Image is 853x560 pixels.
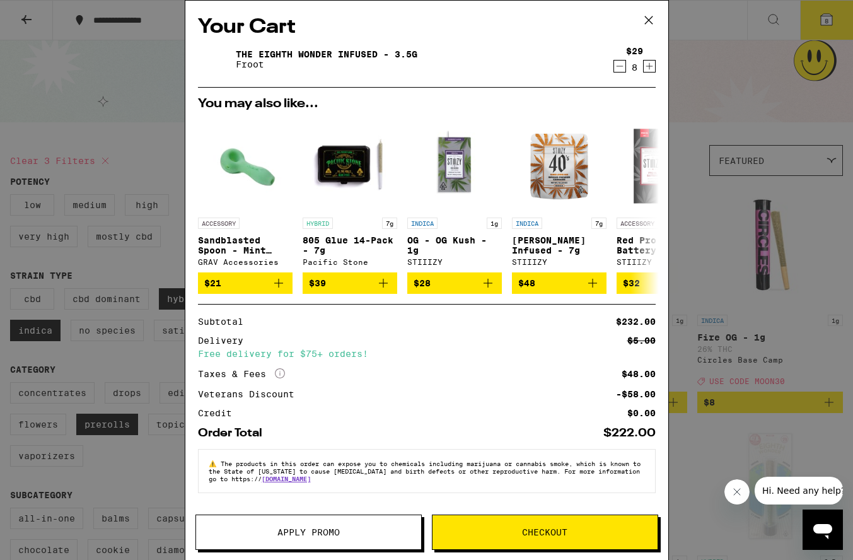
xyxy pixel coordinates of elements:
[198,368,285,380] div: Taxes & Fees
[627,409,656,417] div: $0.00
[616,317,656,326] div: $232.00
[487,218,502,229] p: 1g
[198,390,303,399] div: Veterans Discount
[407,218,438,229] p: INDICA
[407,272,502,294] button: Add to bag
[236,59,417,69] p: Froot
[512,235,606,255] p: [PERSON_NAME] Infused - 7g
[382,218,397,229] p: 7g
[512,117,606,272] a: Open page for King Louis XIII Infused - 7g from STIIIZY
[613,60,626,73] button: Decrement
[603,428,656,439] div: $222.00
[209,460,221,467] span: ⚠️
[626,62,643,73] div: 8
[198,117,293,211] img: GRAV Accessories - Sandblasted Spoon - Mint Green
[209,460,641,482] span: The products in this order can expose you to chemicals including marijuana or cannabis smoke, whi...
[617,117,711,211] img: STIIIZY - Red Pro XL Battery
[512,258,606,266] div: STIIIZY
[617,272,711,294] button: Add to bag
[303,235,397,255] p: 805 Glue 14-Pack - 7g
[204,278,221,288] span: $21
[195,515,422,550] button: Apply Promo
[755,477,843,505] iframe: Message from company
[407,235,502,255] p: OG - OG Kush - 1g
[617,117,711,272] a: Open page for Red Pro XL Battery from STIIIZY
[512,117,606,211] img: STIIIZY - King Louis XIII Infused - 7g
[623,278,640,288] span: $32
[414,278,431,288] span: $28
[198,42,233,77] img: The Eighth Wonder Infused - 3.5g
[591,218,606,229] p: 7g
[262,475,311,482] a: [DOMAIN_NAME]
[303,218,333,229] p: HYBRID
[303,272,397,294] button: Add to bag
[303,117,397,211] img: Pacific Stone - 805 Glue 14-Pack - 7g
[616,390,656,399] div: -$58.00
[198,336,252,345] div: Delivery
[236,49,417,59] a: The Eighth Wonder Infused - 3.5g
[303,117,397,272] a: Open page for 805 Glue 14-Pack - 7g from Pacific Stone
[522,528,567,537] span: Checkout
[432,515,658,550] button: Checkout
[198,117,293,272] a: Open page for Sandblasted Spoon - Mint Green from GRAV Accessories
[627,336,656,345] div: $5.00
[198,258,293,266] div: GRAV Accessories
[8,9,91,19] span: Hi. Need any help?
[622,370,656,378] div: $48.00
[512,272,606,294] button: Add to bag
[643,60,656,73] button: Increment
[198,428,271,439] div: Order Total
[407,117,502,272] a: Open page for OG - OG Kush - 1g from STIIIZY
[724,479,750,505] iframe: Close message
[617,235,711,255] p: Red Pro XL Battery
[512,218,542,229] p: INDICA
[309,278,326,288] span: $39
[198,349,656,358] div: Free delivery for $75+ orders!
[198,218,240,229] p: ACCESSORY
[198,13,656,42] h2: Your Cart
[617,218,658,229] p: ACCESSORY
[518,278,535,288] span: $48
[803,510,843,550] iframe: Button to launch messaging window
[303,258,397,266] div: Pacific Stone
[198,235,293,255] p: Sandblasted Spoon - Mint Green
[617,258,711,266] div: STIIIZY
[407,258,502,266] div: STIIIZY
[198,409,241,417] div: Credit
[198,272,293,294] button: Add to bag
[198,98,656,110] h2: You may also like...
[277,528,340,537] span: Apply Promo
[407,117,502,211] img: STIIIZY - OG - OG Kush - 1g
[198,317,252,326] div: Subtotal
[626,46,643,56] div: $29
